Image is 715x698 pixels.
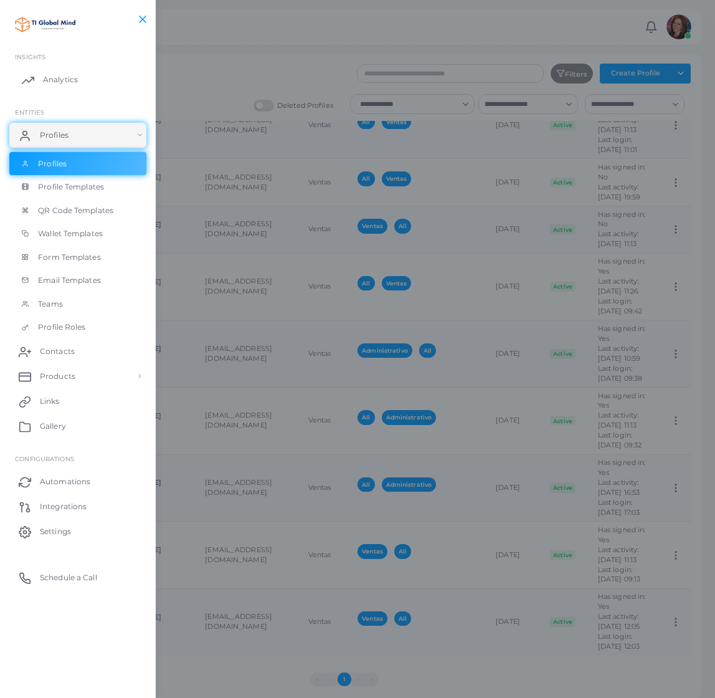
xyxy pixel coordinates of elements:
[40,421,66,432] span: Gallery
[9,469,146,494] a: Automations
[9,292,146,316] a: Teams
[40,346,75,357] span: Contacts
[40,476,90,487] span: Automations
[38,228,103,239] span: Wallet Templates
[40,371,75,382] span: Products
[11,12,80,35] img: logo
[38,158,67,170] span: Profiles
[15,53,45,60] span: INSIGHTS
[38,322,85,333] span: Profile Roles
[38,299,63,310] span: Teams
[9,67,146,92] a: Analytics
[43,74,78,85] span: Analytics
[9,246,146,269] a: Form Templates
[9,315,146,339] a: Profile Roles
[15,108,44,116] span: ENTITIES
[9,175,146,199] a: Profile Templates
[9,269,146,292] a: Email Templates
[40,501,87,512] span: Integrations
[9,199,146,222] a: QR Code Templates
[9,414,146,439] a: Gallery
[9,339,146,364] a: Contacts
[38,181,104,193] span: Profile Templates
[38,205,113,216] span: QR Code Templates
[9,222,146,246] a: Wallet Templates
[9,152,146,176] a: Profiles
[9,389,146,414] a: Links
[40,396,60,407] span: Links
[9,364,146,389] a: Products
[40,130,69,141] span: Profiles
[9,565,146,590] a: Schedule a Call
[40,526,71,537] span: Settings
[9,123,146,148] a: Profiles
[9,494,146,519] a: Integrations
[40,572,97,583] span: Schedule a Call
[9,519,146,544] a: Settings
[38,252,101,263] span: Form Templates
[15,455,74,462] span: Configurations
[38,275,101,286] span: Email Templates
